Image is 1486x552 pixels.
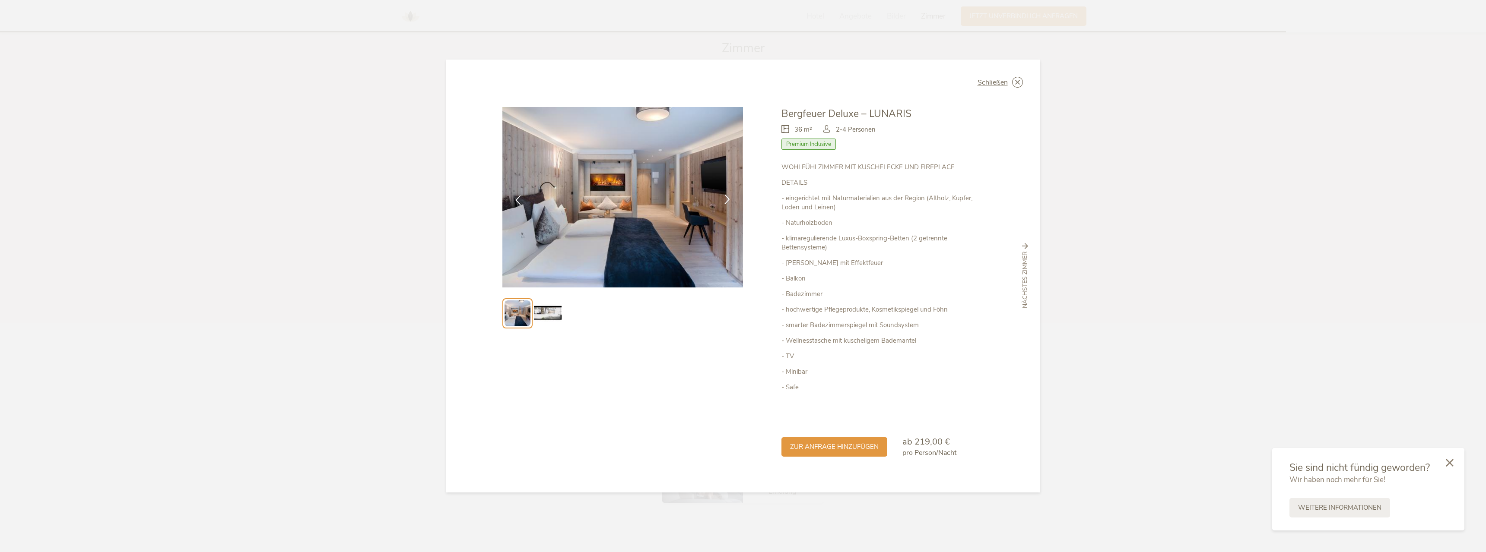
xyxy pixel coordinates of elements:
img: Bergfeuer Deluxe – LUNARIS [502,107,743,287]
img: Preview [534,300,562,327]
p: - Balkon [781,274,984,283]
span: 36 m² [794,125,812,134]
img: Preview [505,300,530,326]
span: Weitere Informationen [1298,503,1381,512]
p: - Naturholzboden [781,218,984,227]
span: Bergfeuer Deluxe – LUNARIS [781,107,911,120]
span: Wir haben noch mehr für Sie! [1289,475,1385,485]
span: 2-4 Personen [836,125,876,134]
p: - smarter Badezimmerspiegel mit Soundsystem [781,321,984,330]
p: - klimaregulierende Luxus-Boxspring-Betten (2 getrennte Bettensysteme) [781,234,984,252]
p: - [PERSON_NAME] mit Effektfeuer [781,259,984,268]
p: - hochwertige Pflegeprodukte, Kosmetikspiegel und Föhn [781,305,984,314]
span: Schließen [978,79,1008,86]
span: Sie sind nicht fündig geworden? [1289,461,1430,474]
p: - eingerichtet mit Naturmaterialien aus der Region (Altholz, Kupfer, Loden und Leinen) [781,194,984,212]
p: DETAILS [781,178,984,187]
span: nächstes Zimmer [1021,252,1029,309]
p: WOHLFÜHLZIMMER MIT KUSCHELECKE UND FIREPLACE [781,163,984,172]
a: Weitere Informationen [1289,498,1390,517]
p: - Badezimmer [781,290,984,299]
span: Premium Inclusive [781,139,836,150]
